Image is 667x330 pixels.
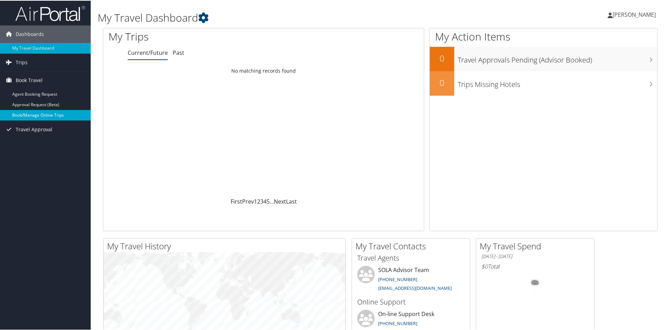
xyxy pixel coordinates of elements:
[286,197,297,205] a: Last
[532,280,538,284] tspan: 0%
[458,75,657,89] h3: Trips Missing Hotels
[16,25,44,42] span: Dashboards
[481,262,488,270] span: $0
[267,197,270,205] a: 5
[103,64,424,76] td: No matching records found
[108,29,285,43] h1: My Trips
[16,120,52,138] span: Travel Approval
[355,240,470,251] h2: My Travel Contacts
[458,51,657,64] h3: Travel Approvals Pending (Advisor Booked)
[430,52,454,64] h2: 0
[430,76,454,88] h2: 0
[430,46,657,71] a: 0Travel Approvals Pending (Advisor Booked)
[378,276,417,282] a: [PHONE_NUMBER]
[257,197,260,205] a: 2
[128,48,168,56] a: Current/Future
[107,240,345,251] h2: My Travel History
[608,3,663,24] a: [PERSON_NAME]
[270,197,274,205] span: …
[173,48,184,56] a: Past
[263,197,267,205] a: 4
[357,296,465,306] h3: Online Support
[16,53,28,71] span: Trips
[480,240,594,251] h2: My Travel Spend
[378,284,452,291] a: [EMAIL_ADDRESS][DOMAIN_NAME]
[274,197,286,205] a: Next
[430,29,657,43] h1: My Action Items
[254,197,257,205] a: 1
[430,71,657,95] a: 0Trips Missing Hotels
[260,197,263,205] a: 3
[613,10,656,18] span: [PERSON_NAME]
[98,10,474,24] h1: My Travel Dashboard
[231,197,242,205] a: First
[378,320,417,326] a: [PHONE_NUMBER]
[481,262,589,270] h6: Total
[357,252,465,262] h3: Travel Agents
[354,265,468,294] li: SOLA Advisor Team
[15,5,85,21] img: airportal-logo.png
[481,252,589,259] h6: [DATE] - [DATE]
[242,197,254,205] a: Prev
[16,71,43,88] span: Book Travel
